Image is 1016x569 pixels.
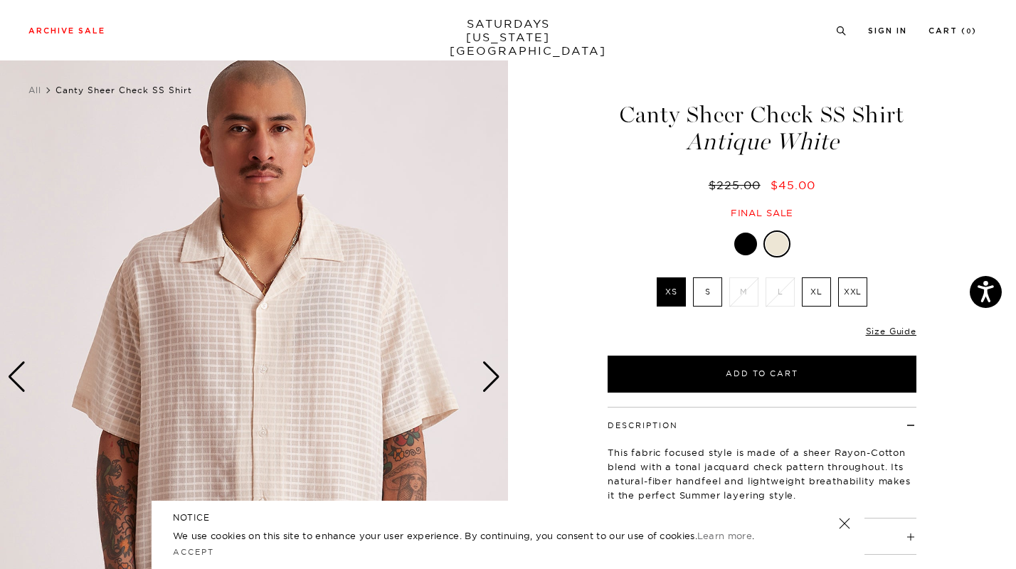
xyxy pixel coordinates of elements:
[697,530,752,541] a: Learn more
[709,178,766,192] del: $225.00
[7,361,26,393] div: Previous slide
[482,361,501,393] div: Next slide
[28,85,41,95] a: All
[866,326,916,336] a: Size Guide
[608,445,916,502] p: This fabric focused style is made of a sheer Rayon-Cotton blend with a tonal jacquard check patte...
[693,277,722,307] label: S
[657,277,686,307] label: XS
[771,178,815,192] span: $45.00
[173,547,214,557] a: Accept
[928,27,977,35] a: Cart (0)
[173,511,843,524] h5: NOTICE
[450,17,567,58] a: SATURDAYS[US_STATE][GEOGRAPHIC_DATA]
[173,528,793,543] p: We use cookies on this site to enhance your user experience. By continuing, you consent to our us...
[802,277,831,307] label: XL
[605,103,919,154] h1: Canty Sheer Check SS Shirt
[605,130,919,154] span: Antique White
[868,27,907,35] a: Sign In
[605,207,919,219] div: Final sale
[55,85,192,95] span: Canty Sheer Check SS Shirt
[966,28,972,35] small: 0
[28,27,105,35] a: Archive Sale
[608,422,678,430] button: Description
[838,277,867,307] label: XXL
[608,356,916,393] button: Add to Cart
